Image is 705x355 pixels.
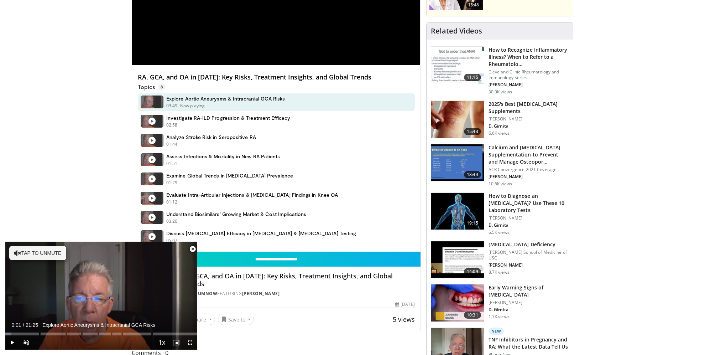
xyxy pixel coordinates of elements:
p: 03:49 [166,103,178,109]
h4: Explore Aortic Aneurysms & Intracranial GCA Risks [166,96,285,102]
h4: Investigate RA-ILD Progression & Treatment Efficacy [166,115,291,121]
p: [PERSON_NAME] [489,116,569,122]
p: New [489,328,504,335]
span: / [23,322,24,328]
p: 01:12 [166,199,178,205]
span: 18:44 [464,171,481,178]
h3: [MEDICAL_DATA] Deficiency [489,241,569,248]
p: [PERSON_NAME] School of Medicine of USC [489,249,569,261]
a: 10:31 Early Warning Signs of [MEDICAL_DATA] [PERSON_NAME] D. Girnita 1.7K views [431,284,569,322]
h3: TNF Inhibitors in Pregnancy and RA: What the Latest Data Tell Us [489,336,569,350]
p: [PERSON_NAME] [489,174,569,180]
p: D. Girnita [489,123,569,129]
p: 8.7K views [489,269,510,275]
button: Playback Rate [155,335,169,350]
img: fca3ca78-03ee-44d9-aee4-02e6f15d297e.150x105_q85_crop-smart_upscale.jpg [431,241,484,278]
h4: Related Videos [431,27,482,35]
p: 6.6K views [489,130,510,136]
p: D. Girnita [489,222,569,228]
span: 10:31 [464,312,481,319]
p: 1.7K views [489,314,510,320]
span: 19:15 [464,220,481,227]
span: 0:01 [11,322,21,328]
p: Topics [138,83,166,91]
span: 5 views [393,315,415,324]
h4: Assess Infections & Mortality in New RA Patients [166,153,280,160]
span: 21:25 [26,322,38,328]
p: [PERSON_NAME] [489,300,569,305]
span: 15:43 [464,128,481,135]
p: [PERSON_NAME] [489,215,569,221]
h4: Examine Global Trends in [MEDICAL_DATA] Prevalence [166,173,293,179]
img: b5249f07-17f0-4517-978a-829c763bf3ed.150x105_q85_crop-smart_upscale.jpg [431,144,484,181]
p: 01:29 [166,180,178,186]
p: - Now playing [178,103,205,109]
p: 01:51 [166,160,178,167]
a: 11:15 How to Recognize Inflammatory Illness? When to Refer to a Rheumatolo… Cleveland Clinic Rheu... [431,46,569,95]
h4: RA, GCA, and OA in [DATE]: Key Risks, Treatment Insights, and Global Trends [183,272,415,288]
button: Play [5,335,19,350]
h3: Early Warning Signs of [MEDICAL_DATA] [489,284,569,298]
p: 01:44 [166,141,178,148]
a: 14:09 [MEDICAL_DATA] Deficiency [PERSON_NAME] School of Medicine of USC [PERSON_NAME] 8.7K views [431,241,569,279]
p: 6.5K views [489,230,510,235]
span: 11:15 [464,74,481,81]
a: 15:43 2025's Best [MEDICAL_DATA] Supplements [PERSON_NAME] D. Girnita 6.6K views [431,101,569,138]
h3: How to Recognize Inflammatory Illness? When to Refer to a Rheumatolo… [489,46,569,68]
p: Cleveland Clinic Rheumatology and Immunology Series [489,69,569,81]
button: Save to [218,314,254,325]
a: [PERSON_NAME] [242,290,280,297]
h4: RA, GCA, and OA in [DATE]: Key Risks, Treatment Insights, and Global Trends [138,73,415,81]
p: ACR Convergence 2021 Coverage [489,167,569,173]
span: 13:48 [466,2,481,8]
p: [PERSON_NAME] [489,262,569,268]
p: 10.6K views [489,181,512,187]
button: Unmute [19,335,33,350]
div: [DATE] [395,301,414,308]
button: Enable picture-in-picture mode [169,335,183,350]
p: 30.0K views [489,89,512,95]
a: RheumNow [189,290,217,297]
img: 94354a42-e356-4408-ae03-74466ea68b7a.150x105_q85_crop-smart_upscale.jpg [431,193,484,230]
img: 3eaf4867-d3a7-44d0-95fa-442df72f618f.150x105_q85_crop-smart_upscale.jpg [431,284,484,321]
span: 8 [158,83,166,91]
h3: How to Diagnose an [MEDICAL_DATA]? Use These 10 Laboratory Tests [489,192,569,214]
h4: Evaluate Intra-Articular Injections & [MEDICAL_DATA] Findings in Knee OA [166,192,338,198]
h4: Discuss [MEDICAL_DATA] Efficacy in [MEDICAL_DATA] & [MEDICAL_DATA] Testing [166,230,356,237]
div: Progress Bar [5,333,197,335]
h3: 2025's Best [MEDICAL_DATA] Supplements [489,101,569,115]
img: 5cecf4a9-46a2-4e70-91ad-1322486e7ee4.150x105_q85_crop-smart_upscale.jpg [431,47,484,84]
h3: Calcium and [MEDICAL_DATA] Supplementation to Prevent and Manage Osteopor… [489,144,569,165]
img: 281e1a3d-dfe2-4a67-894e-a40ffc0c4a99.150x105_q85_crop-smart_upscale.jpg [431,101,484,138]
h4: Analyze Stroke Risk in Seropositive RA [166,134,256,140]
button: Fullscreen [183,335,197,350]
span: Explore Aortic Aneurysms & Intracranial GCA Risks [42,322,155,328]
a: 18:44 Calcium and [MEDICAL_DATA] Supplementation to Prevent and Manage Osteopor… ACR Convergence ... [431,144,569,187]
p: 02:58 [166,122,178,128]
div: By FEATURING [183,290,415,297]
video-js: Video Player [5,242,197,350]
p: 03:20 [166,218,178,225]
span: 14:09 [464,268,481,275]
button: Close [186,242,200,257]
a: 19:15 How to Diagnose an [MEDICAL_DATA]? Use These 10 Laboratory Tests [PERSON_NAME] D. Girnita 6... [431,192,569,235]
p: [PERSON_NAME] [489,82,569,88]
button: Tap to unmute [9,246,66,260]
button: Share [182,314,215,325]
p: D. Girnita [489,307,569,313]
p: 05:07 [166,237,178,244]
h4: Understand Biosimilars’ Growing Market & Cost Implications [166,211,306,217]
